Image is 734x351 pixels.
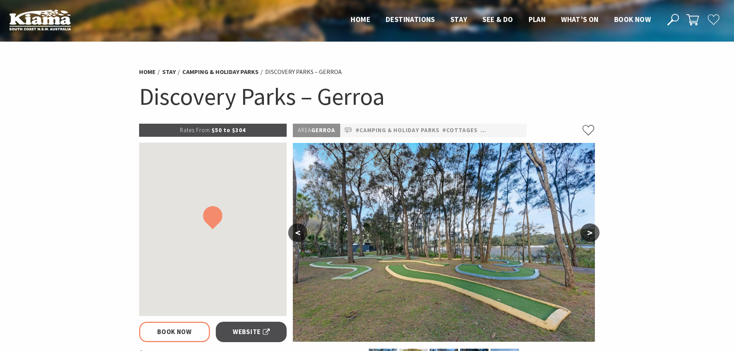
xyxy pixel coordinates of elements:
a: Stay [162,68,176,76]
button: > [580,223,600,242]
img: Mini Golf [293,143,595,342]
a: Camping & Holiday Parks [182,68,259,76]
img: Kiama Logo [9,9,71,30]
a: #Camping & Holiday Parks [356,126,440,135]
span: Rates From: [180,126,212,134]
span: Plan [529,15,546,24]
span: Home [351,15,370,24]
h1: Discovery Parks – Gerroa [139,81,595,112]
span: See & Do [482,15,513,24]
span: Website [233,327,270,337]
span: Book now [614,15,651,24]
span: Area [298,126,311,134]
a: Book Now [139,322,210,342]
button: < [288,223,307,242]
nav: Main Menu [343,13,658,26]
span: What’s On [561,15,599,24]
p: $50 to $304 [139,124,287,137]
span: Stay [450,15,467,24]
a: #Cottages [442,126,478,135]
a: Home [139,68,156,76]
a: Website [216,322,287,342]
li: Discovery Parks – Gerroa [265,67,342,77]
span: Destinations [386,15,435,24]
a: #Pet Friendly [480,126,525,135]
p: Gerroa [293,124,340,137]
